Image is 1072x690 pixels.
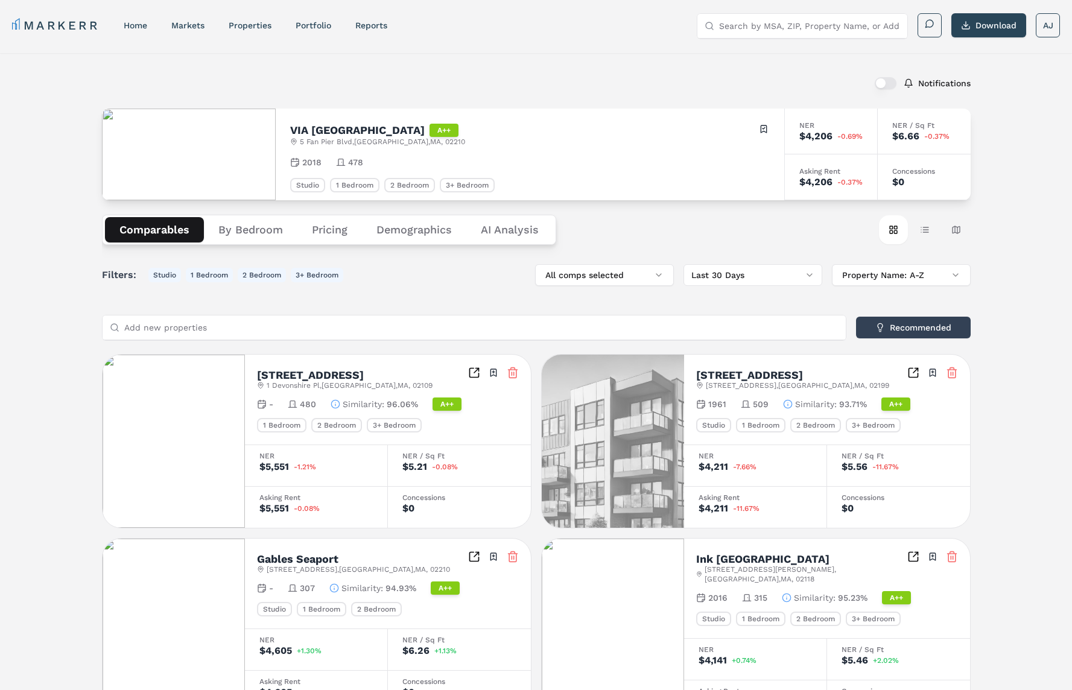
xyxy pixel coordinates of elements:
[269,582,273,594] span: -
[290,125,425,136] h2: VIA [GEOGRAPHIC_DATA]
[204,217,297,242] button: By Bedroom
[259,646,292,656] div: $4,605
[696,612,731,626] div: Studio
[297,602,346,616] div: 1 Bedroom
[832,264,971,286] button: Property Name: A-Z
[837,179,863,186] span: -0.37%
[102,268,144,282] span: Filters:
[297,647,322,654] span: +1.30%
[294,505,320,512] span: -0.08%
[385,582,416,594] span: 94.93%
[402,636,516,644] div: NER / Sq Ft
[105,217,204,242] button: Comparables
[387,398,418,410] span: 96.06%
[259,636,373,644] div: NER
[367,418,422,432] div: 3+ Bedroom
[882,591,911,604] div: A++
[440,178,495,192] div: 3+ Bedroom
[699,494,812,501] div: Asking Rent
[699,656,727,665] div: $4,141
[302,156,322,168] span: 2018
[794,592,836,604] span: Similarity :
[384,178,435,192] div: 2 Bedroom
[842,504,854,513] div: $0
[1036,13,1060,37] button: AJ
[341,582,383,594] span: Similarity :
[430,124,458,137] div: A++
[259,494,373,501] div: Asking Rent
[402,452,516,460] div: NER / Sq Ft
[736,612,785,626] div: 1 Bedroom
[402,494,516,501] div: Concessions
[842,452,956,460] div: NER / Sq Ft
[267,381,433,390] span: 1 Devonshire Pl , [GEOGRAPHIC_DATA] , MA , 02109
[291,268,343,282] button: 3+ Bedroom
[329,582,416,594] button: Similarity:94.93%
[732,657,756,664] span: +0.74%
[331,398,418,410] button: Similarity:96.06%
[842,494,956,501] div: Concessions
[257,554,338,565] h2: Gables Seaport
[881,397,910,411] div: A++
[842,646,956,653] div: NER / Sq Ft
[468,367,480,379] a: Inspect Comparables
[362,217,466,242] button: Demographics
[229,21,271,30] a: properties
[535,264,674,286] button: All comps selected
[799,122,863,129] div: NER
[468,551,480,563] a: Inspect Comparables
[842,462,867,472] div: $5.56
[799,131,833,141] div: $4,206
[790,418,841,432] div: 2 Bedroom
[238,268,286,282] button: 2 Bedroom
[754,592,767,604] span: 315
[186,268,233,282] button: 1 Bedroom
[257,370,364,381] h2: [STREET_ADDRESS]
[699,452,812,460] div: NER
[799,177,833,187] div: $4,206
[343,398,384,410] span: Similarity :
[294,463,316,470] span: -1.21%
[846,418,901,432] div: 3+ Bedroom
[753,398,769,410] span: 509
[433,397,461,411] div: A++
[736,418,785,432] div: 1 Bedroom
[257,418,306,432] div: 1 Bedroom
[432,463,458,470] span: -0.08%
[892,131,919,141] div: $6.66
[719,14,900,38] input: Search by MSA, ZIP, Property Name, or Address
[892,177,904,187] div: $0
[907,367,919,379] a: Inspect Comparables
[311,418,362,432] div: 2 Bedroom
[402,504,414,513] div: $0
[402,646,430,656] div: $6.26
[708,592,728,604] span: 2016
[951,13,1026,37] button: Download
[907,551,919,563] a: Inspect Comparables
[733,463,756,470] span: -7.66%
[330,178,379,192] div: 1 Bedroom
[124,315,839,340] input: Add new properties
[706,381,889,390] span: [STREET_ADDRESS] , [GEOGRAPHIC_DATA] , MA , 02199
[259,462,289,472] div: $5,551
[696,418,731,432] div: Studio
[300,582,315,594] span: 307
[1043,19,1053,31] span: AJ
[351,602,402,616] div: 2 Bedroom
[892,168,956,175] div: Concessions
[918,79,971,87] label: Notifications
[892,122,956,129] div: NER / Sq Ft
[431,581,460,595] div: A++
[290,178,325,192] div: Studio
[837,133,863,140] span: -0.69%
[696,554,829,565] h2: Ink [GEOGRAPHIC_DATA]
[856,317,971,338] button: Recommended
[466,217,553,242] button: AI Analysis
[783,398,867,410] button: Similarity:93.71%
[12,17,100,34] a: MARKERR
[696,370,803,381] h2: [STREET_ADDRESS]
[148,268,181,282] button: Studio
[782,592,867,604] button: Similarity:95.23%
[790,612,841,626] div: 2 Bedroom
[355,21,387,30] a: reports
